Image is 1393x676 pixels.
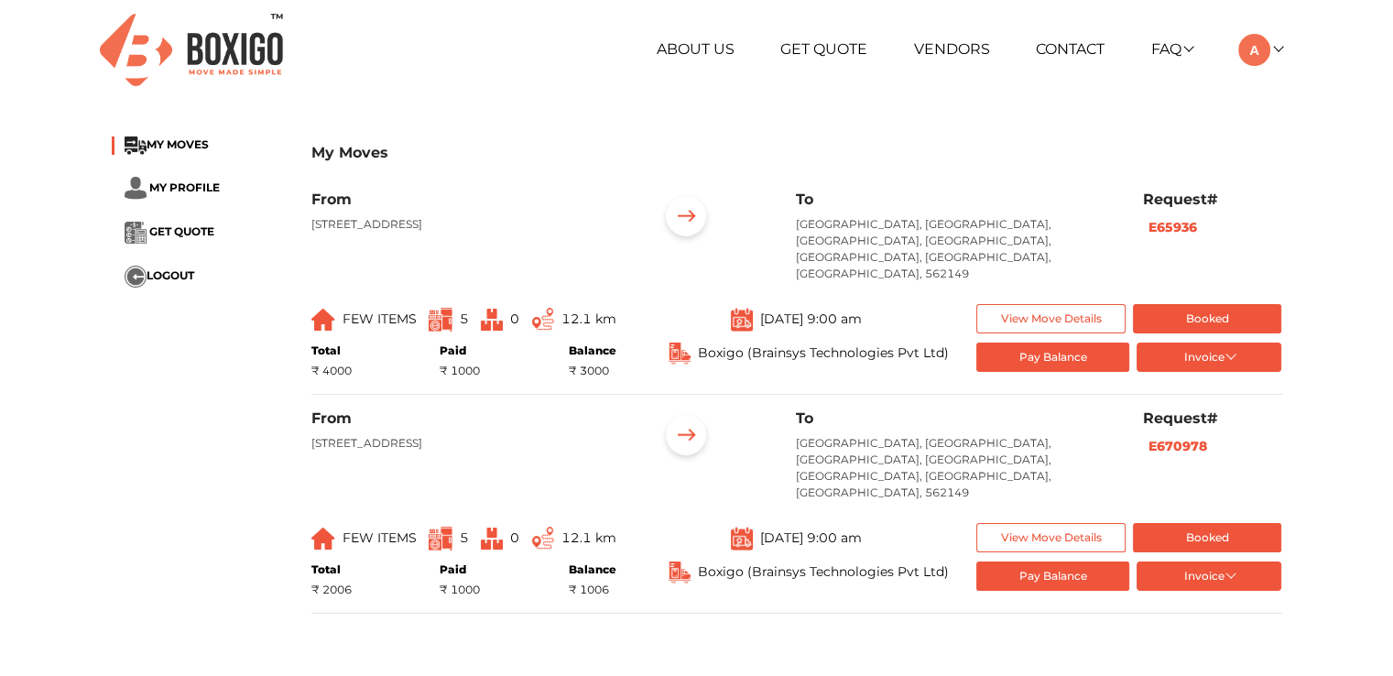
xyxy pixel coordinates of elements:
[976,343,1129,373] button: Pay Balance
[440,343,480,359] div: Paid
[440,582,480,598] div: ₹ 1000
[481,309,503,331] img: ...
[561,529,616,546] span: 12.1 km
[125,177,147,200] img: ...
[976,304,1126,334] button: View Move Details
[125,224,214,238] a: ... GET QUOTE
[343,311,417,327] span: FEW ITEMS
[125,266,194,288] button: ...LOGOUT
[532,527,554,550] img: ...
[147,137,209,151] span: MY MOVES
[1036,40,1105,58] a: Contact
[561,311,616,327] span: 12.1 km
[311,528,335,550] img: ...
[149,180,220,194] span: MY PROFILE
[657,40,735,58] a: About Us
[149,224,214,238] span: GET QUOTE
[796,191,1115,208] h6: To
[698,343,949,363] span: Boxigo (Brainsys Technologies Pvt Ltd)
[731,307,753,332] img: ...
[796,435,1115,501] p: [GEOGRAPHIC_DATA], [GEOGRAPHIC_DATA], [GEOGRAPHIC_DATA], [GEOGRAPHIC_DATA], [GEOGRAPHIC_DATA], [G...
[343,529,417,546] span: FEW ITEMS
[311,363,352,379] div: ₹ 4000
[100,14,283,86] img: Boxigo
[510,529,519,546] span: 0
[460,311,469,327] span: 5
[510,311,519,327] span: 0
[125,222,147,244] img: ...
[125,136,147,155] img: ...
[569,343,616,359] div: Balance
[731,526,753,551] img: ...
[311,435,630,452] p: [STREET_ADDRESS]
[481,528,503,550] img: ...
[1148,438,1207,454] b: E670978
[460,529,469,546] span: 5
[311,343,352,359] div: Total
[440,363,480,379] div: ₹ 1000
[796,216,1115,282] p: [GEOGRAPHIC_DATA], [GEOGRAPHIC_DATA], [GEOGRAPHIC_DATA], [GEOGRAPHIC_DATA], [GEOGRAPHIC_DATA], [G...
[429,308,452,332] img: ...
[760,311,862,327] span: [DATE] 9:00 am
[669,343,691,365] img: ...
[796,409,1115,427] h6: To
[440,562,480,578] div: Paid
[311,191,630,208] h6: From
[125,180,220,194] a: ... MY PROFILE
[1143,436,1213,457] button: E670978
[669,562,691,583] img: ...
[1133,523,1282,553] button: Booked
[311,582,352,598] div: ₹ 2006
[658,409,714,466] img: ...
[429,527,452,551] img: ...
[1143,217,1203,238] button: E65936
[1151,40,1192,58] a: FAQ
[976,523,1126,553] button: View Move Details
[1148,219,1197,235] b: E65936
[125,266,147,288] img: ...
[760,529,862,546] span: [DATE] 9:00 am
[569,363,616,379] div: ₹ 3000
[658,191,714,247] img: ...
[1143,191,1282,208] h6: Request#
[532,308,554,331] img: ...
[569,562,616,578] div: Balance
[311,216,630,233] p: [STREET_ADDRESS]
[147,268,194,282] span: LOGOUT
[1137,343,1282,373] button: Invoice
[780,40,867,58] a: Get Quote
[976,562,1129,592] button: Pay Balance
[569,582,616,598] div: ₹ 1006
[311,144,1282,161] h3: My Moves
[311,562,352,578] div: Total
[698,562,949,582] span: Boxigo (Brainsys Technologies Pvt Ltd)
[1137,562,1282,592] button: Invoice
[311,309,335,331] img: ...
[1133,304,1282,334] button: Booked
[311,409,630,427] h6: From
[1143,409,1282,427] h6: Request#
[914,40,990,58] a: Vendors
[125,137,209,151] a: ...MY MOVES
